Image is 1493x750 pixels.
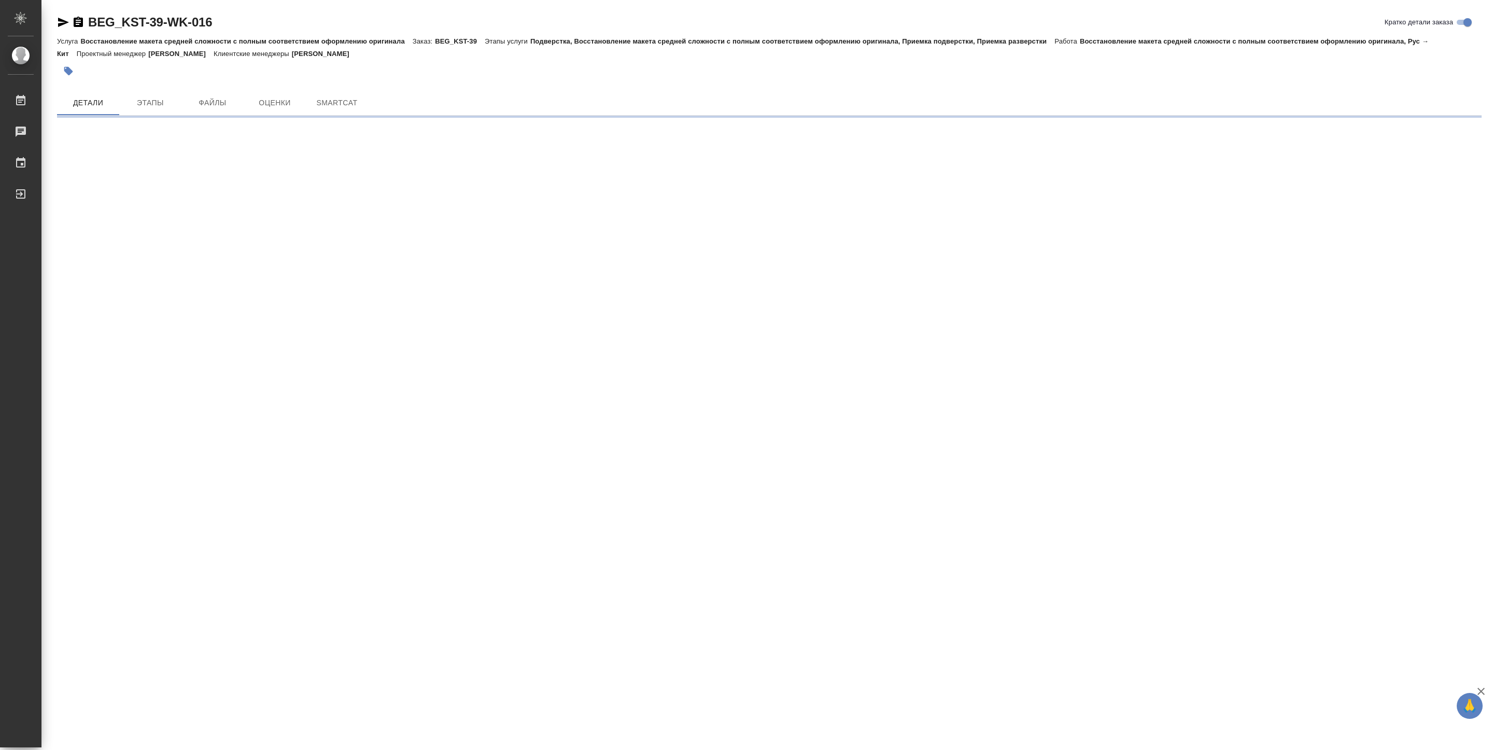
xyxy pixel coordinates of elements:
[125,96,175,109] span: Этапы
[485,37,530,45] p: Этапы услуги
[57,16,69,29] button: Скопировать ссылку для ЯМессенджера
[57,60,80,82] button: Добавить тэг
[77,50,148,58] p: Проектный менеджер
[57,37,80,45] p: Услуга
[250,96,300,109] span: Оценки
[148,50,214,58] p: [PERSON_NAME]
[1385,17,1453,27] span: Кратко детали заказа
[188,96,237,109] span: Файлы
[80,37,412,45] p: Восстановление макета средней сложности с полным соответствием оформлению оригинала
[1054,37,1080,45] p: Работа
[530,37,1054,45] p: Подверстка, Восстановление макета средней сложности с полным соответствием оформлению оригинала, ...
[214,50,292,58] p: Клиентские менеджеры
[1457,693,1483,719] button: 🙏
[72,16,84,29] button: Скопировать ссылку
[413,37,435,45] p: Заказ:
[292,50,357,58] p: [PERSON_NAME]
[312,96,362,109] span: SmartCat
[63,96,113,109] span: Детали
[1461,695,1478,717] span: 🙏
[88,15,212,29] a: BEG_KST-39-WK-016
[435,37,485,45] p: BEG_KST-39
